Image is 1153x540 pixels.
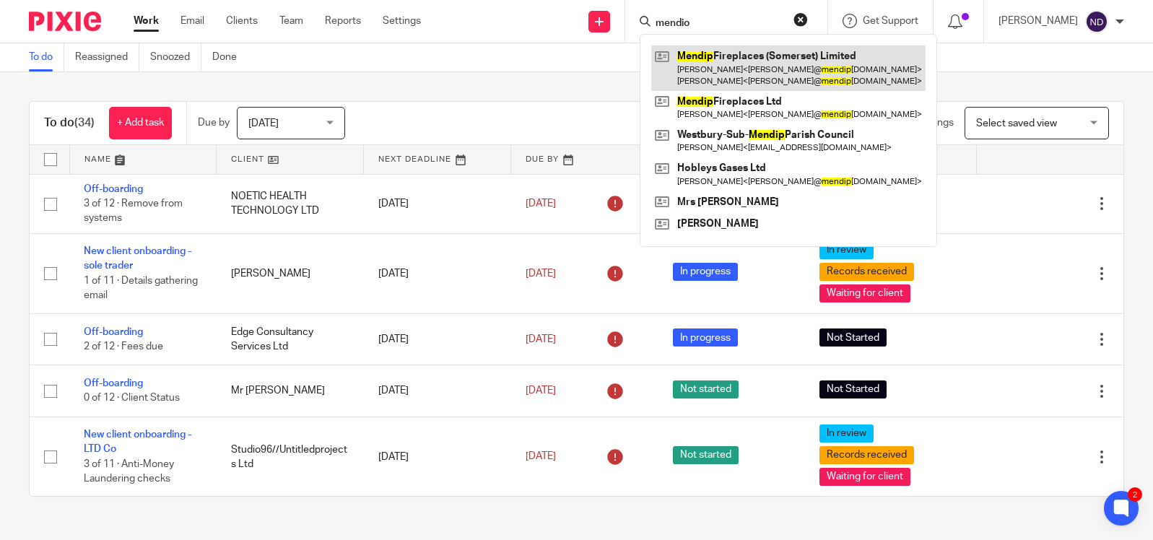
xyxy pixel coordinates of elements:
a: Work [134,14,159,28]
a: New client onboarding - sole trader [84,246,191,271]
img: svg%3E [1085,10,1108,33]
span: Get Support [863,16,918,26]
span: Not started [673,380,739,399]
a: Reassigned [75,43,139,71]
td: NOETIC HEALTH TECHNOLOGY LTD [217,174,364,233]
span: Not started [673,446,739,464]
span: In progress [673,328,738,347]
a: Clients [226,14,258,28]
td: [DATE] [364,417,511,497]
span: In progress [673,263,738,281]
div: 2 [1128,487,1142,502]
a: Team [279,14,303,28]
span: [DATE] [526,199,556,209]
td: [DATE] [364,233,511,313]
p: Due by [198,116,230,130]
span: In review [819,424,874,443]
td: [DATE] [364,313,511,365]
td: [PERSON_NAME] [217,233,364,313]
span: 0 of 12 · Client Status [84,393,180,404]
span: [DATE] [526,334,556,344]
span: (34) [74,117,95,129]
td: [DATE] [364,365,511,417]
span: Waiting for client [819,468,910,486]
td: Studio96//Untitledprojects Ltd [217,417,364,497]
span: 3 of 11 · Anti-Money Laundering checks [84,459,174,484]
a: Reports [325,14,361,28]
span: [DATE] [526,386,556,396]
span: 2 of 12 · Fees due [84,341,163,352]
a: Off-boarding [84,327,143,337]
span: 3 of 12 · Remove from systems [84,199,183,224]
a: Snoozed [150,43,201,71]
span: [DATE] [526,452,556,462]
span: Waiting for client [819,284,910,302]
span: 1 of 11 · Details gathering email [84,276,198,301]
a: To do [29,43,64,71]
a: Email [180,14,204,28]
span: Records received [819,263,914,281]
a: Settings [383,14,421,28]
p: [PERSON_NAME] [998,14,1078,28]
a: Done [212,43,248,71]
a: Off-boarding [84,184,143,194]
span: Not Started [819,380,887,399]
span: Not Started [819,328,887,347]
td: [DATE] [364,174,511,233]
a: Off-boarding [84,378,143,388]
input: Search [654,17,784,30]
span: [DATE] [526,269,556,279]
span: Select saved view [976,118,1057,129]
td: Mr [PERSON_NAME] [217,365,364,417]
img: Pixie [29,12,101,31]
span: In review [819,241,874,259]
button: Clear [793,12,808,27]
span: Records received [819,446,914,464]
a: + Add task [109,107,172,139]
td: Edge Consultancy Services Ltd [217,313,364,365]
span: [DATE] [248,118,279,129]
a: New client onboarding - LTD Co [84,430,191,454]
h1: To do [44,116,95,131]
